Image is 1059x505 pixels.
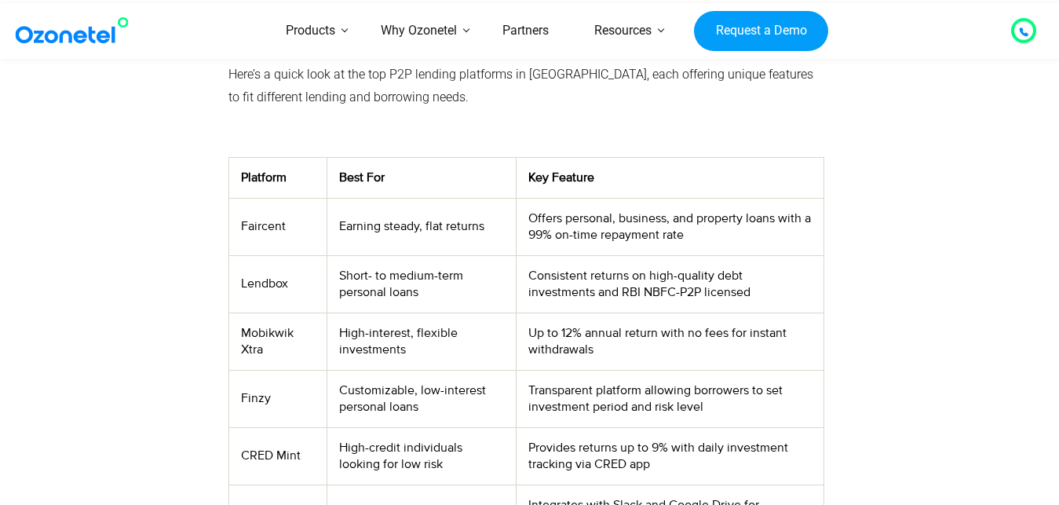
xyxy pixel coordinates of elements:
td: Lendbox [228,255,327,313]
td: Mobikwik Xtra [228,313,327,370]
th: Key Feature [517,157,823,198]
a: Products [263,3,358,59]
td: Consistent returns on high-quality debt investments and RBI NBFC-P2P licensed [517,255,823,313]
td: High-credit individuals looking for low risk [327,427,517,485]
td: Up to 12% annual return with no fees for instant withdrawals [517,313,823,370]
td: High-interest, flexible investments [327,313,517,370]
a: Request a Demo [694,10,828,51]
td: Customizable, low-interest personal loans [327,370,517,427]
td: Offers personal, business, and property loans with a 99% on-time repayment rate [517,198,823,255]
td: Transparent platform allowing borrowers to set investment period and risk level [517,370,823,427]
span: Here’s a quick look at the top P2P lending platforms in [GEOGRAPHIC_DATA], each offering unique f... [228,67,813,104]
a: Partners [480,3,571,59]
td: Faircent [228,198,327,255]
td: Short- to medium-term personal loans [327,255,517,313]
a: Resources [571,3,674,59]
th: Platform [228,157,327,198]
a: Why Ozonetel [358,3,480,59]
td: Earning steady, flat returns [327,198,517,255]
td: Finzy [228,370,327,427]
th: Best For [327,157,517,198]
td: CRED Mint [228,427,327,485]
td: Provides returns up to 9% with daily investment tracking via CRED app [517,427,823,485]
